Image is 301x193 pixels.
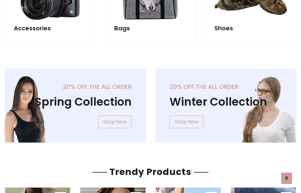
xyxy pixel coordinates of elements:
[14,25,87,32] h5: Accessories
[170,83,282,90] h5: 20% off the all order
[107,165,194,178] span: Trendy Products
[19,95,132,108] h1: Spring Collection
[170,95,282,108] h1: Winter Collection
[98,116,132,128] a: Shop Now
[170,116,203,128] a: Shop Now
[114,25,187,32] h5: Bags
[19,83,132,90] h5: 20% off the all order
[214,25,287,32] h5: Shoes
